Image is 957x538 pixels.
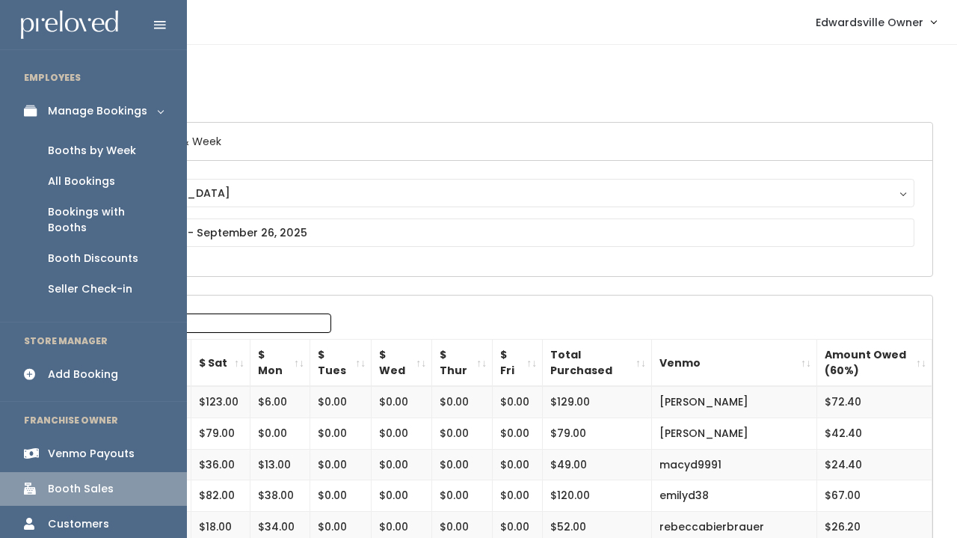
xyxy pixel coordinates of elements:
[543,340,652,387] th: Total Purchased: activate to sort column ascending
[21,10,118,40] img: preloved logo
[310,449,371,480] td: $0.00
[191,386,250,418] td: $123.00
[817,340,932,387] th: Amount Owed (60%): activate to sort column ascending
[48,204,163,236] div: Bookings with Booths
[310,480,371,512] td: $0.00
[493,418,543,449] td: $0.00
[372,449,432,480] td: $0.00
[141,314,331,333] input: Search:
[372,386,432,418] td: $0.00
[250,480,310,512] td: $38.00
[48,174,115,189] div: All Bookings
[493,340,543,387] th: $ Fri: activate to sort column ascending
[77,123,932,161] h6: Select Location & Week
[48,103,147,119] div: Manage Bookings
[250,418,310,449] td: $0.00
[801,6,951,38] a: Edwardsville Owner
[432,449,493,480] td: $0.00
[250,449,310,480] td: $13.00
[817,449,932,480] td: $24.40
[48,251,138,266] div: Booth Discounts
[372,480,432,512] td: $0.00
[48,481,114,497] div: Booth Sales
[48,516,109,532] div: Customers
[493,449,543,480] td: $0.00
[48,446,135,462] div: Venmo Payouts
[817,386,932,418] td: $72.40
[191,340,250,387] th: $ Sat: activate to sort column ascending
[310,340,371,387] th: $ Tues: activate to sort column ascending
[652,340,817,387] th: Venmo: activate to sort column ascending
[493,480,543,512] td: $0.00
[86,314,331,333] label: Search:
[95,218,914,247] input: September 20 - September 26, 2025
[817,418,932,449] td: $42.40
[191,418,250,449] td: $79.00
[432,340,493,387] th: $ Thur: activate to sort column ascending
[493,386,543,418] td: $0.00
[432,418,493,449] td: $0.00
[109,185,900,201] div: [GEOGRAPHIC_DATA]
[543,418,652,449] td: $79.00
[652,386,817,418] td: [PERSON_NAME]
[95,179,914,207] button: [GEOGRAPHIC_DATA]
[250,340,310,387] th: $ Mon: activate to sort column ascending
[543,386,652,418] td: $129.00
[372,418,432,449] td: $0.00
[310,386,371,418] td: $0.00
[432,480,493,512] td: $0.00
[652,418,817,449] td: [PERSON_NAME]
[543,480,652,512] td: $120.00
[817,480,932,512] td: $67.00
[191,449,250,480] td: $36.00
[816,14,923,31] span: Edwardsville Owner
[250,386,310,418] td: $6.00
[432,386,493,418] td: $0.00
[543,449,652,480] td: $49.00
[652,449,817,480] td: macyd9991
[191,480,250,512] td: $82.00
[48,367,118,382] div: Add Booking
[48,143,136,159] div: Booths by Week
[652,480,817,512] td: emilyd38
[372,340,432,387] th: $ Wed: activate to sort column ascending
[48,281,132,297] div: Seller Check-in
[76,63,933,104] h4: Booth Sales
[310,418,371,449] td: $0.00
